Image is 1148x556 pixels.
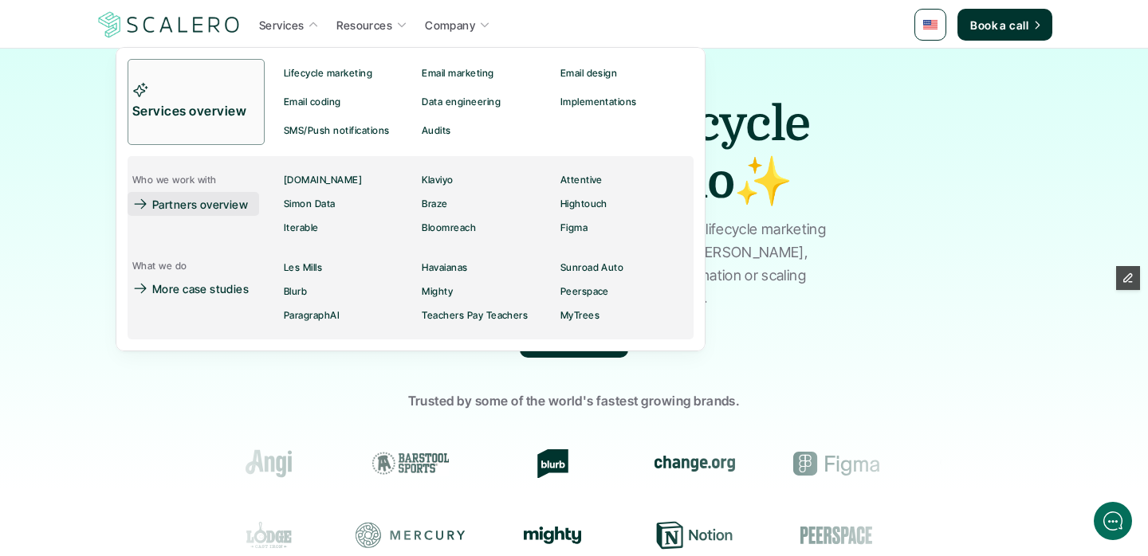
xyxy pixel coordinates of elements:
div: Back [DATE] [60,31,114,41]
tspan: GIF [254,442,266,450]
a: Braze [417,192,555,216]
a: [DOMAIN_NAME] [279,168,417,192]
p: Mighty [422,286,453,297]
a: Attentive [556,168,694,192]
p: [DOMAIN_NAME] [284,174,362,186]
p: Email design [560,68,618,79]
a: Book a call [957,9,1052,41]
g: /> [249,439,270,452]
p: Attentive [560,174,603,186]
a: Implementations [556,88,694,116]
a: Les Mills [279,256,417,280]
p: Les Mills [284,262,322,273]
p: Book a call [970,17,1028,33]
a: SMS/Push notifications [279,116,417,145]
p: Figma [560,222,588,233]
a: Email coding [279,88,417,116]
a: Figma [556,216,694,240]
span: We run on Gist [133,407,202,417]
p: Who we work with [132,174,217,186]
a: Partners overview [128,192,259,216]
p: Lifecycle marketing [284,68,372,79]
p: ParagraphAI [284,310,340,321]
p: Company [425,17,475,33]
p: Data engineering [422,96,501,108]
a: Mighty [417,280,555,303]
button: />GIF [242,425,277,469]
p: What we do [132,260,187,272]
p: SMS/Push notifications [284,125,390,136]
a: Sunroad Auto [556,256,694,280]
p: Implementations [560,96,637,108]
a: Blurb [279,280,417,303]
p: Simon Data [284,198,336,209]
p: Partners overview [152,196,248,213]
button: Edit Framer Content [1116,266,1140,290]
p: Audits [422,125,451,136]
a: Email design [556,59,694,88]
p: Braze [422,198,447,209]
p: Services overview [132,101,250,122]
p: Havaianas [422,262,467,273]
p: Services [259,17,304,33]
a: Havaianas [417,256,555,280]
a: Hightouch [556,192,694,216]
a: MyTrees [556,303,694,327]
a: More case studies [128,276,265,300]
p: Klaviyo [422,174,453,186]
p: More case studies [152,280,249,297]
a: Simon Data [279,192,417,216]
a: Scalero company logotype [96,10,242,39]
a: Email marketing [417,59,555,88]
a: Data engineering [417,88,555,116]
a: Teachers Pay Teachers [417,303,555,327]
a: Audits [417,116,546,145]
p: MyTrees [560,310,600,321]
a: Lifecycle marketing [279,59,417,88]
p: Hightouch [560,198,607,209]
div: ScaleroBack [DATE] [48,10,299,41]
p: Resources [336,17,392,33]
a: Iterable [279,216,417,240]
a: Peerspace [556,280,694,303]
div: Scalero [60,10,114,28]
a: Services overview [128,59,265,145]
a: Klaviyo [417,168,555,192]
img: Scalero company logotype [96,10,242,40]
p: Iterable [284,222,319,233]
a: ParagraphAI [279,303,417,327]
p: Teachers Pay Teachers [422,310,528,321]
iframe: gist-messenger-bubble-iframe [1094,502,1132,540]
p: Peerspace [560,286,609,297]
p: Email marketing [422,68,493,79]
p: Blurb [284,286,307,297]
p: Bloomreach [422,222,476,233]
a: Bloomreach [417,216,555,240]
p: Email coding [284,96,341,108]
p: Sunroad Auto [560,262,624,273]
